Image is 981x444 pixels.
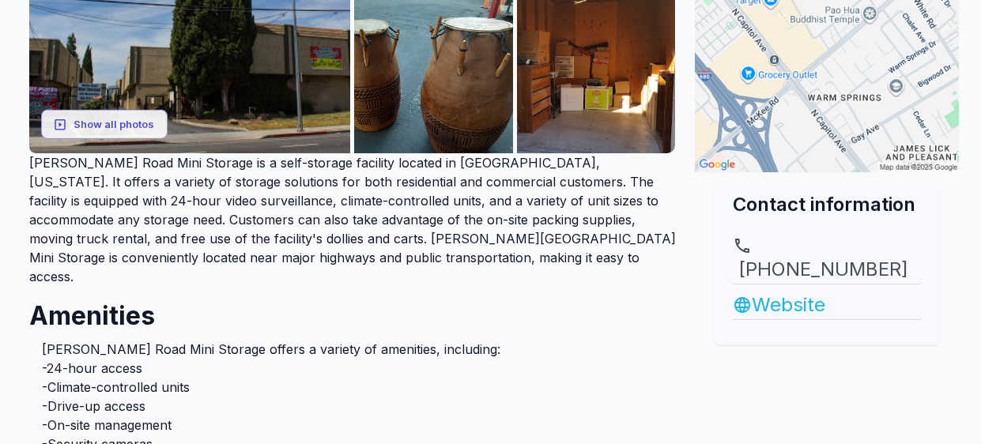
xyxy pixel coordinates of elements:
button: Show all photos [41,110,168,139]
a: [PHONE_NUMBER] [733,236,921,284]
li: -Drive-up access [42,397,663,416]
li: -On-site management [42,416,663,435]
li: -Climate-controlled units [42,378,663,397]
li: -24-hour access [42,359,663,378]
p: [PERSON_NAME] Road Mini Storage is a self-storage facility located in [GEOGRAPHIC_DATA], [US_STAT... [29,153,676,286]
h2: Contact information [733,191,921,217]
li: [PERSON_NAME] Road Mini Storage offers a variety of amenities, including: [42,340,663,359]
a: Website [733,291,921,319]
h2: Amenities [29,286,676,333]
